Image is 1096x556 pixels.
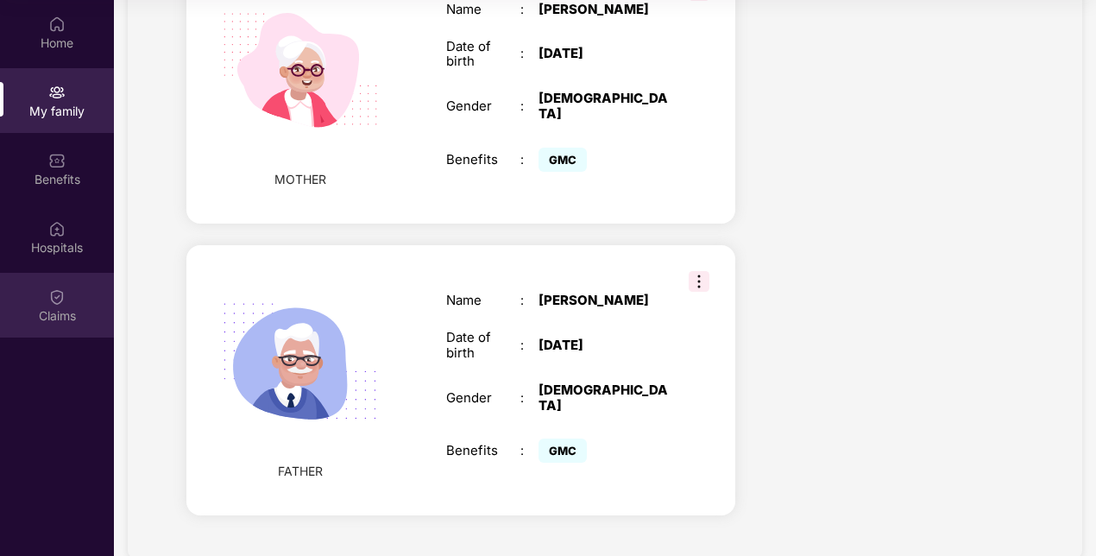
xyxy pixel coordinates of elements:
[520,293,539,308] div: :
[520,390,539,406] div: :
[278,462,323,481] span: FATHER
[446,98,520,114] div: Gender
[539,91,668,122] div: [DEMOGRAPHIC_DATA]
[520,443,539,458] div: :
[48,84,66,101] img: svg+xml;base64,PHN2ZyB3aWR0aD0iMjAiIGhlaWdodD0iMjAiIHZpZXdCb3g9IjAgMCAyMCAyMCIgZmlsbD0ibm9uZSIgeG...
[539,382,668,414] div: [DEMOGRAPHIC_DATA]
[539,293,668,308] div: [PERSON_NAME]
[48,288,66,306] img: svg+xml;base64,PHN2ZyBpZD0iQ2xhaW0iIHhtbG5zPSJodHRwOi8vd3d3LnczLm9yZy8yMDAwL3N2ZyIgd2lkdGg9IjIwIi...
[520,2,539,17] div: :
[48,220,66,237] img: svg+xml;base64,PHN2ZyBpZD0iSG9zcGl0YWxzIiB4bWxucz0iaHR0cDovL3d3dy53My5vcmcvMjAwMC9zdmciIHdpZHRoPS...
[539,439,587,463] span: GMC
[48,152,66,169] img: svg+xml;base64,PHN2ZyBpZD0iQmVuZWZpdHMiIHhtbG5zPSJodHRwOi8vd3d3LnczLm9yZy8yMDAwL3N2ZyIgd2lkdGg9Ij...
[520,46,539,61] div: :
[520,98,539,114] div: :
[689,271,709,292] img: svg+xml;base64,PHN2ZyB3aWR0aD0iMzIiIGhlaWdodD0iMzIiIHZpZXdCb3g9IjAgMCAzMiAzMiIgZmlsbD0ibm9uZSIgeG...
[446,443,520,458] div: Benefits
[539,148,587,172] span: GMC
[539,46,668,61] div: [DATE]
[539,2,668,17] div: [PERSON_NAME]
[201,262,400,462] img: svg+xml;base64,PHN2ZyB4bWxucz0iaHR0cDovL3d3dy53My5vcmcvMjAwMC9zdmciIHhtbG5zOnhsaW5rPSJodHRwOi8vd3...
[520,152,539,167] div: :
[539,338,668,353] div: [DATE]
[446,39,520,70] div: Date of birth
[48,16,66,33] img: svg+xml;base64,PHN2ZyBpZD0iSG9tZSIgeG1sbnM9Imh0dHA6Ly93d3cudzMub3JnLzIwMDAvc3ZnIiB3aWR0aD0iMjAiIG...
[274,170,326,189] span: MOTHER
[446,293,520,308] div: Name
[520,338,539,353] div: :
[446,390,520,406] div: Gender
[446,2,520,17] div: Name
[446,152,520,167] div: Benefits
[446,330,520,361] div: Date of birth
